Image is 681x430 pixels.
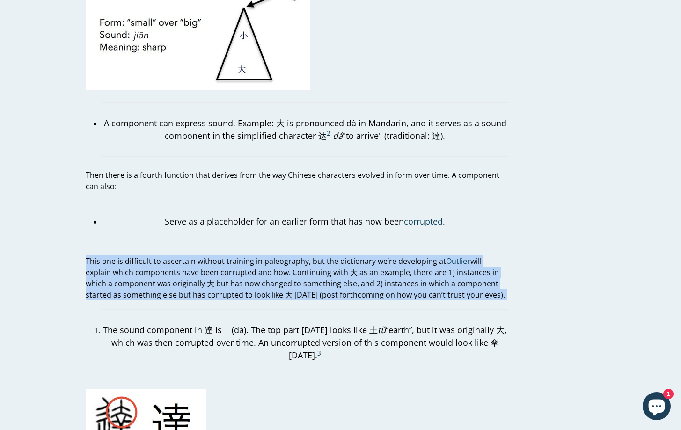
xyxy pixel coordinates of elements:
[333,130,343,141] em: dá
[317,349,321,357] sup: 3
[102,324,508,362] p: The sound component in 達 is 𦍒 (dá). The top part [DATE] looks like 土 “earth”, but it was original...
[378,324,386,335] em: tǔ
[404,216,443,227] a: corrupted
[446,256,470,267] a: Outlier
[446,256,470,266] span: Outlier
[86,255,508,300] p: This one is difficult to ascertain without training in paleography, but the dictionary we’re deve...
[327,130,330,142] a: 2
[640,392,674,423] inbox-online-store-chat: Shopify online store chat
[102,215,508,228] p: Serve as a placeholder for an earlier form that has now been .
[327,129,330,138] sup: 2
[86,169,508,192] p: Then there is a fourth function that derives from the way Chinese characters evolved in form over...
[404,216,443,227] span: corrupted
[102,117,508,142] p: A component can express sound. Example: 大 is pronounced dà in Mandarin, and it serves as a sound ...
[317,350,321,361] a: 3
